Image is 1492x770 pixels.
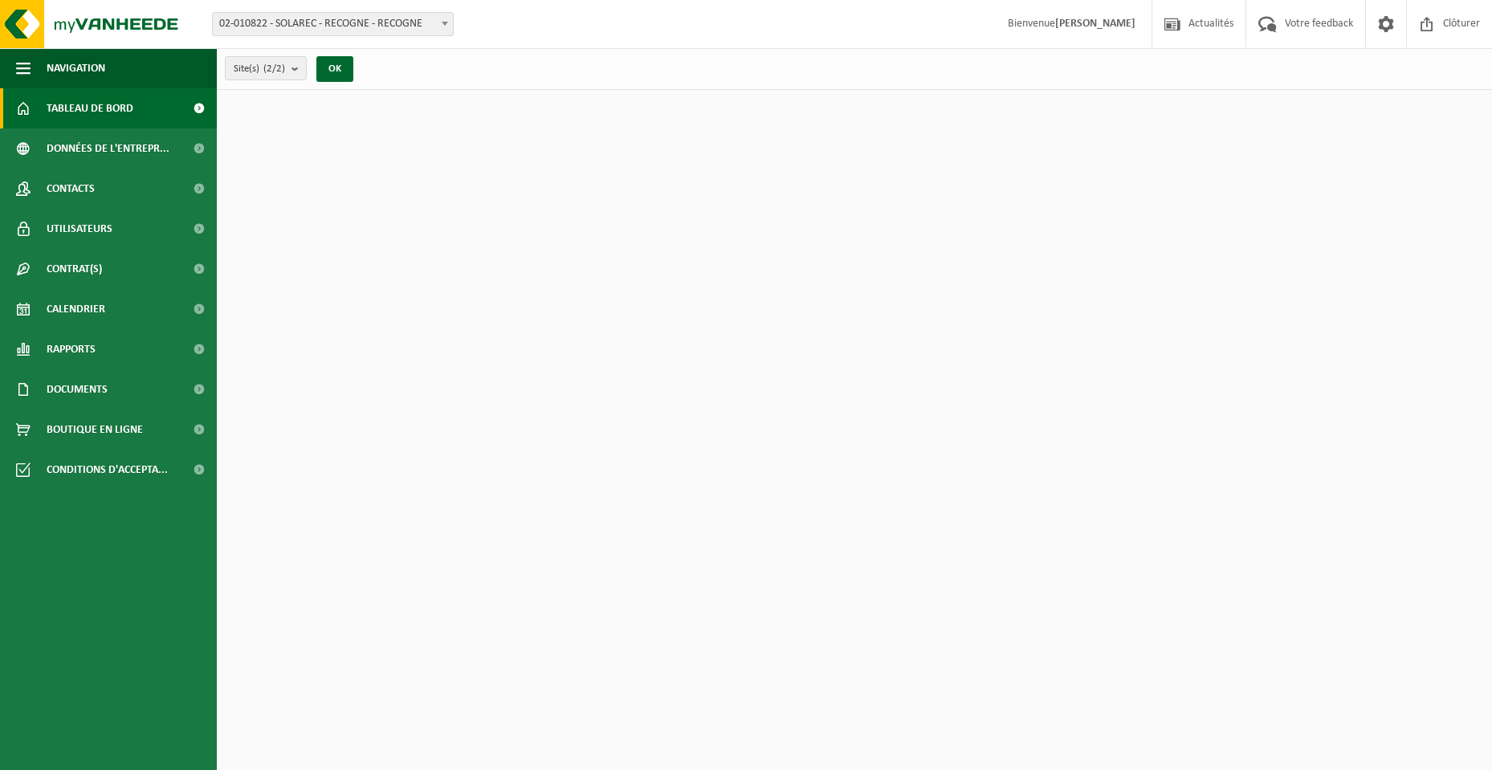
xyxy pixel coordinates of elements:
[47,369,108,409] span: Documents
[213,13,453,35] span: 02-010822 - SOLAREC - RECOGNE - RECOGNE
[47,48,105,88] span: Navigation
[225,56,307,80] button: Site(s)(2/2)
[234,57,285,81] span: Site(s)
[47,209,112,249] span: Utilisateurs
[47,128,169,169] span: Données de l'entrepr...
[47,88,133,128] span: Tableau de bord
[47,329,96,369] span: Rapports
[47,169,95,209] span: Contacts
[47,289,105,329] span: Calendrier
[47,450,168,490] span: Conditions d'accepta...
[47,249,102,289] span: Contrat(s)
[316,56,353,82] button: OK
[263,63,285,74] count: (2/2)
[1055,18,1135,30] strong: [PERSON_NAME]
[47,409,143,450] span: Boutique en ligne
[212,12,454,36] span: 02-010822 - SOLAREC - RECOGNE - RECOGNE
